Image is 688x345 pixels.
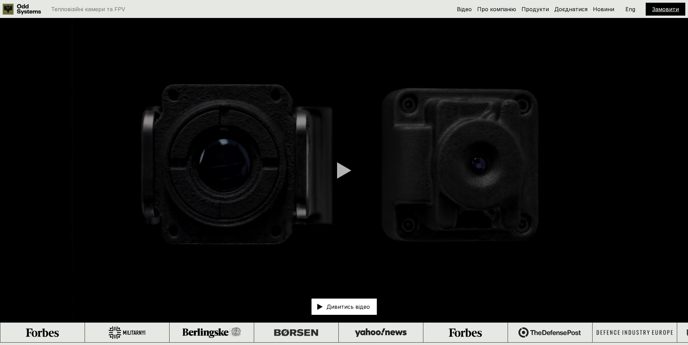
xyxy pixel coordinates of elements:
p: Дивитись відео [327,304,370,309]
a: Про компанію [477,6,516,13]
p: Тепловізійні камери та FPV [51,6,125,12]
p: Eng [625,6,635,12]
a: Новини [593,6,614,13]
a: Відео [457,6,472,13]
a: Замовити [652,6,679,13]
a: Доєднатися [554,6,587,13]
a: Продукти [521,6,549,13]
